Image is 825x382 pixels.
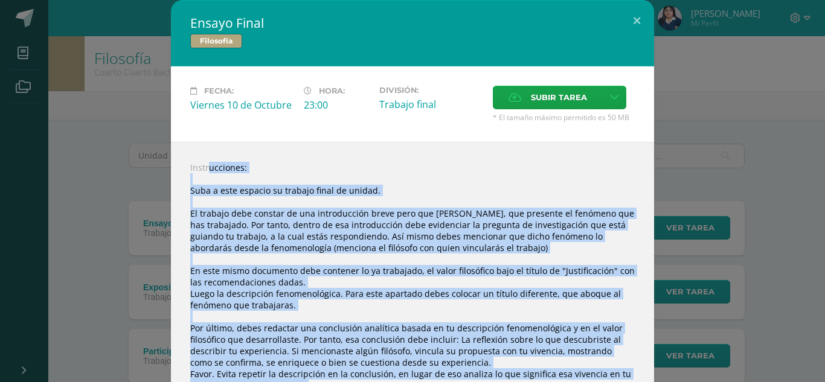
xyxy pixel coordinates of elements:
[319,86,345,95] span: Hora:
[190,98,294,112] div: Viernes 10 de Octubre
[190,34,242,48] span: Filosofía
[304,98,370,112] div: 23:00
[379,86,483,95] label: División:
[204,86,234,95] span: Fecha:
[531,86,587,109] span: Subir tarea
[190,14,635,31] h2: Ensayo Final
[493,112,635,123] span: * El tamaño máximo permitido es 50 MB
[379,98,483,111] div: Trabajo final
